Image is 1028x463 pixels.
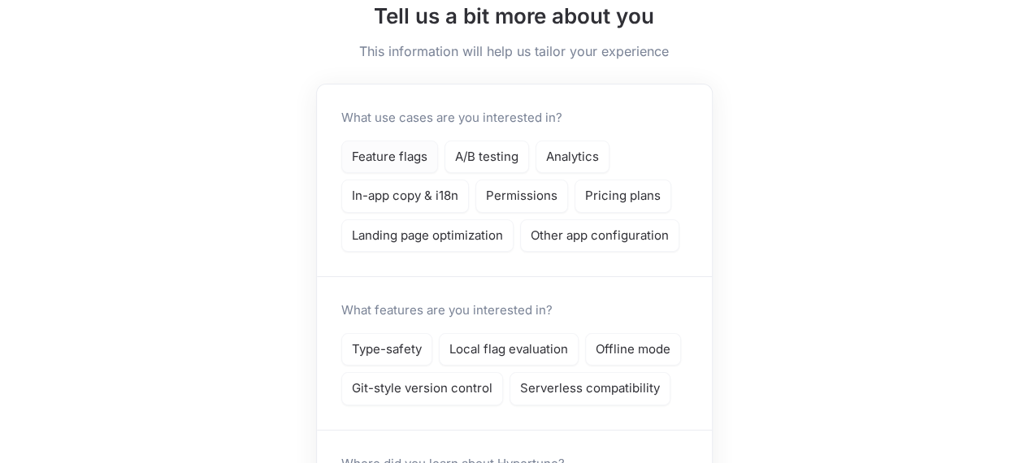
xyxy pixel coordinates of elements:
p: In-app copy & i18n [352,187,458,206]
h5: This information will help us tailor your experience [316,41,713,61]
p: What use cases are you interested in? [341,109,562,128]
p: Git-style version control [352,379,492,398]
p: Type-safety [352,340,422,359]
p: What features are you interested in? [341,301,553,320]
p: Analytics [546,148,599,167]
p: Other app configuration [531,227,669,245]
p: Serverless compatibility [520,379,660,398]
p: A/B testing [455,148,518,167]
p: Feature flags [352,148,427,167]
p: Offline mode [596,340,670,359]
p: Local flag evaluation [449,340,568,359]
p: Landing page optimization [352,227,503,245]
p: Pricing plans [585,187,661,206]
p: Permissions [486,187,557,206]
